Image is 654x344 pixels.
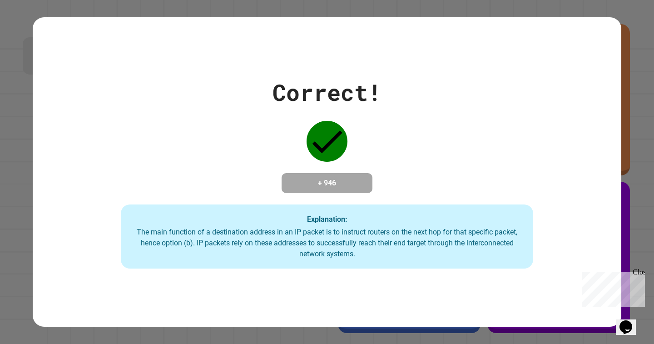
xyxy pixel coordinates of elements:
[4,4,63,58] div: Chat with us now!Close
[291,178,363,189] h4: + 946
[616,308,645,335] iframe: chat widget
[307,214,347,223] strong: Explanation:
[272,75,381,110] div: Correct!
[130,227,524,259] div: The main function of a destination address in an IP packet is to instruct routers on the next hop...
[579,268,645,307] iframe: chat widget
